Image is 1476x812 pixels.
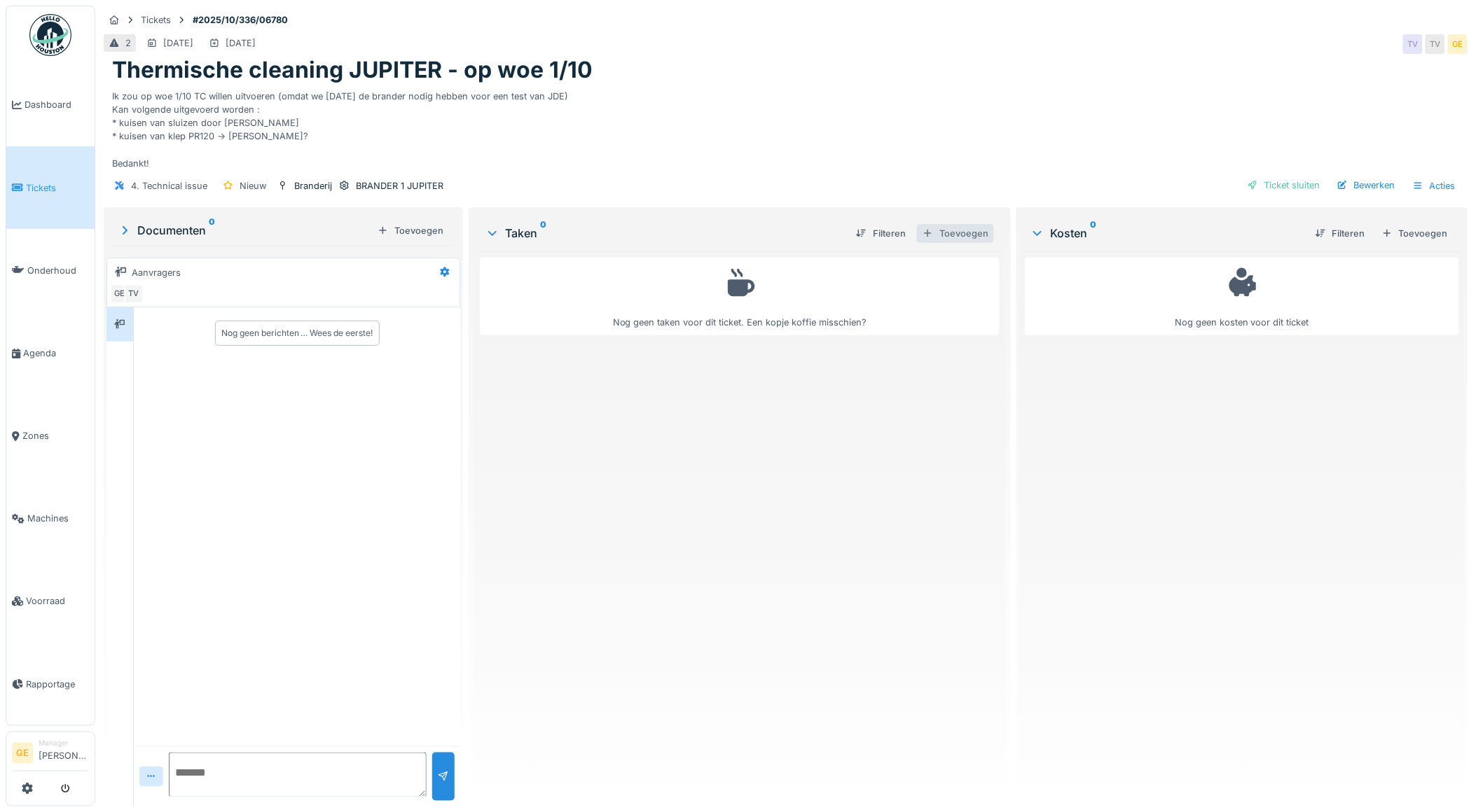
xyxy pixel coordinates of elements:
div: Filteren [1310,224,1371,243]
div: Ticket sluiten [1242,176,1326,195]
span: Dashboard [25,98,89,111]
sup: 0 [540,225,546,241]
span: Machines [27,512,89,525]
li: GE [12,743,33,764]
h1: Thermische cleaning JUPITER - op woe 1/10 [112,57,593,83]
div: Nog geen kosten voor dit ticket [1034,264,1450,329]
div: 2 [125,36,131,50]
div: 4. Technical issue [131,179,207,192]
div: Documenten [118,222,372,239]
a: Agenda [6,311,95,394]
div: Ik zou op woe 1/10 TC willen uitvoeren (omdat we [DATE] de brander nodig hebben voor een test van... [112,84,1459,170]
li: [PERSON_NAME] [39,738,89,768]
div: Nieuw [240,179,266,192]
div: Nog geen berichten … Wees de eerste! [221,327,373,339]
sup: 0 [209,222,215,239]
a: Machines [6,477,95,560]
div: Toevoegen [372,221,449,240]
span: Onderhoud [27,264,89,277]
span: Voorraad [26,594,89,608]
div: [DATE] [163,36,193,50]
div: GE [1448,34,1468,54]
div: Toevoegen [1377,224,1454,243]
a: Onderhoud [6,229,95,311]
div: Bewerken [1332,176,1401,195]
div: [DATE] [226,36,256,50]
div: Taken [485,225,845,241]
span: Agenda [23,346,89,360]
a: GE Manager[PERSON_NAME] [12,738,89,771]
sup: 0 [1090,225,1096,241]
div: Aanvragers [132,266,181,279]
div: Filteren [850,224,911,243]
img: Badge_color-CXgf-gQk.svg [29,14,71,56]
a: Tickets [6,146,95,229]
a: Dashboard [6,64,95,146]
a: Rapportage [6,643,95,725]
span: Rapportage [26,678,89,691]
div: TV [1403,34,1423,54]
div: Manager [39,738,89,748]
div: Acties [1407,176,1462,196]
div: Branderij [294,179,332,192]
span: Zones [22,429,89,442]
div: TV [124,284,144,304]
span: Tickets [26,181,89,195]
div: Tickets [141,13,171,27]
div: Nog geen taken voor dit ticket. Een kopje koffie misschien? [489,264,991,329]
div: Toevoegen [917,224,994,243]
div: BRANDER 1 JUPITER [356,179,443,192]
div: TV [1426,34,1445,54]
a: Zones [6,395,95,477]
div: GE [110,284,130,304]
strong: #2025/10/336/06780 [187,13,294,27]
a: Voorraad [6,560,95,643]
div: Kosten [1030,225,1304,241]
